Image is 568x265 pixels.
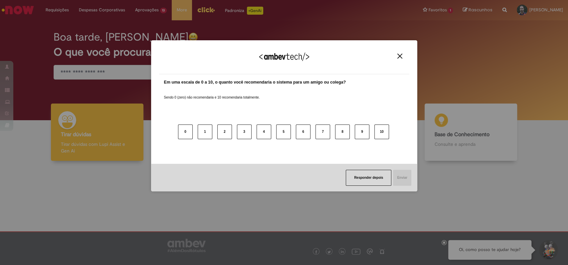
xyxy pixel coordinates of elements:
[198,125,212,139] button: 1
[335,125,350,139] button: 8
[276,125,291,139] button: 5
[315,125,330,139] button: 7
[296,125,310,139] button: 6
[397,54,402,59] img: Close
[178,125,193,139] button: 0
[395,53,404,59] button: Close
[374,125,389,139] button: 10
[355,125,369,139] button: 9
[237,125,252,139] button: 3
[257,125,271,139] button: 4
[346,170,391,186] button: Responder depois
[164,87,260,100] label: Sendo 0 (zero) não recomendaria e 10 recomendaria totalmente.
[164,79,346,86] label: Em uma escala de 0 a 10, o quanto você recomendaria o sistema para um amigo ou colega?
[259,53,309,61] img: Logo Ambevtech
[217,125,232,139] button: 2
